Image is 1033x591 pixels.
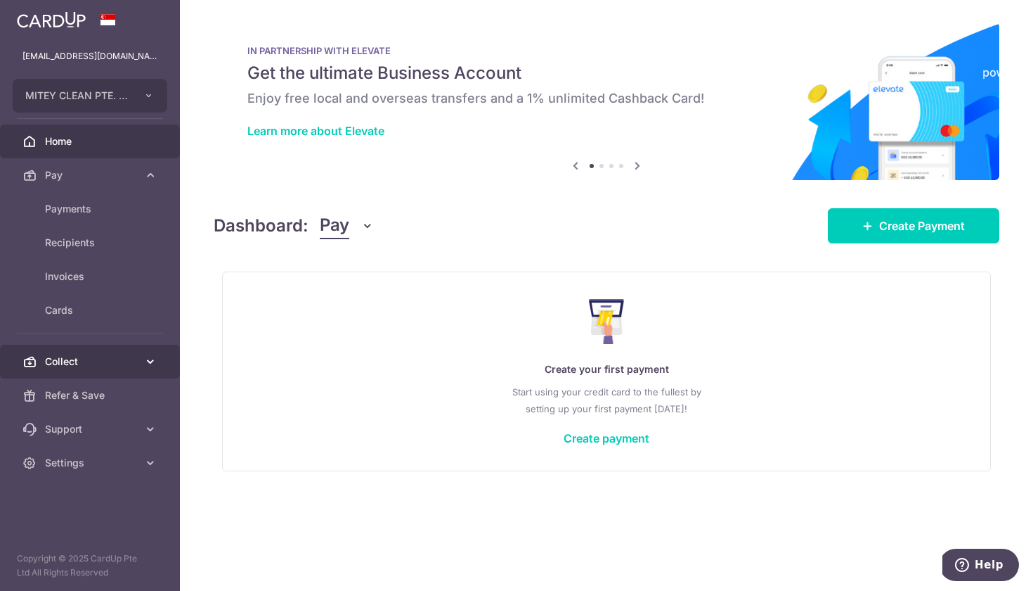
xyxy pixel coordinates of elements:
span: Home [45,134,138,148]
span: Create Payment [879,217,965,234]
p: [EMAIL_ADDRESS][DOMAIN_NAME] [22,49,157,63]
button: Pay [320,212,374,239]
p: Start using your credit card to the fullest by setting up your first payment [DATE]! [251,383,962,417]
iframe: Opens a widget where you can find more information [942,549,1019,584]
span: Refer & Save [45,388,138,402]
h5: Get the ultimate Business Account [247,62,966,84]
span: Invoices [45,269,138,284]
span: Cards [45,303,138,317]
span: Support [45,422,138,436]
a: Create Payment [828,208,999,243]
span: Recipients [45,236,138,250]
span: Collect [45,355,138,369]
p: Create your first payment [251,361,962,378]
img: CardUp [17,11,86,28]
span: Settings [45,456,138,470]
span: Payments [45,202,138,216]
img: Make Payment [589,299,625,344]
span: MITEY CLEAN PTE. LTD. [25,89,129,103]
button: MITEY CLEAN PTE. LTD. [13,79,167,113]
h4: Dashboard: [214,213,308,239]
span: Pay [320,212,349,239]
h6: Enjoy free local and overseas transfers and a 1% unlimited Cashback Card! [247,90,966,107]
p: IN PARTNERSHIP WITH ELEVATE [247,45,966,56]
a: Learn more about Elevate [247,124,384,138]
a: Create payment [564,431,649,445]
span: Pay [45,168,138,182]
img: Renovation banner [214,23,999,180]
